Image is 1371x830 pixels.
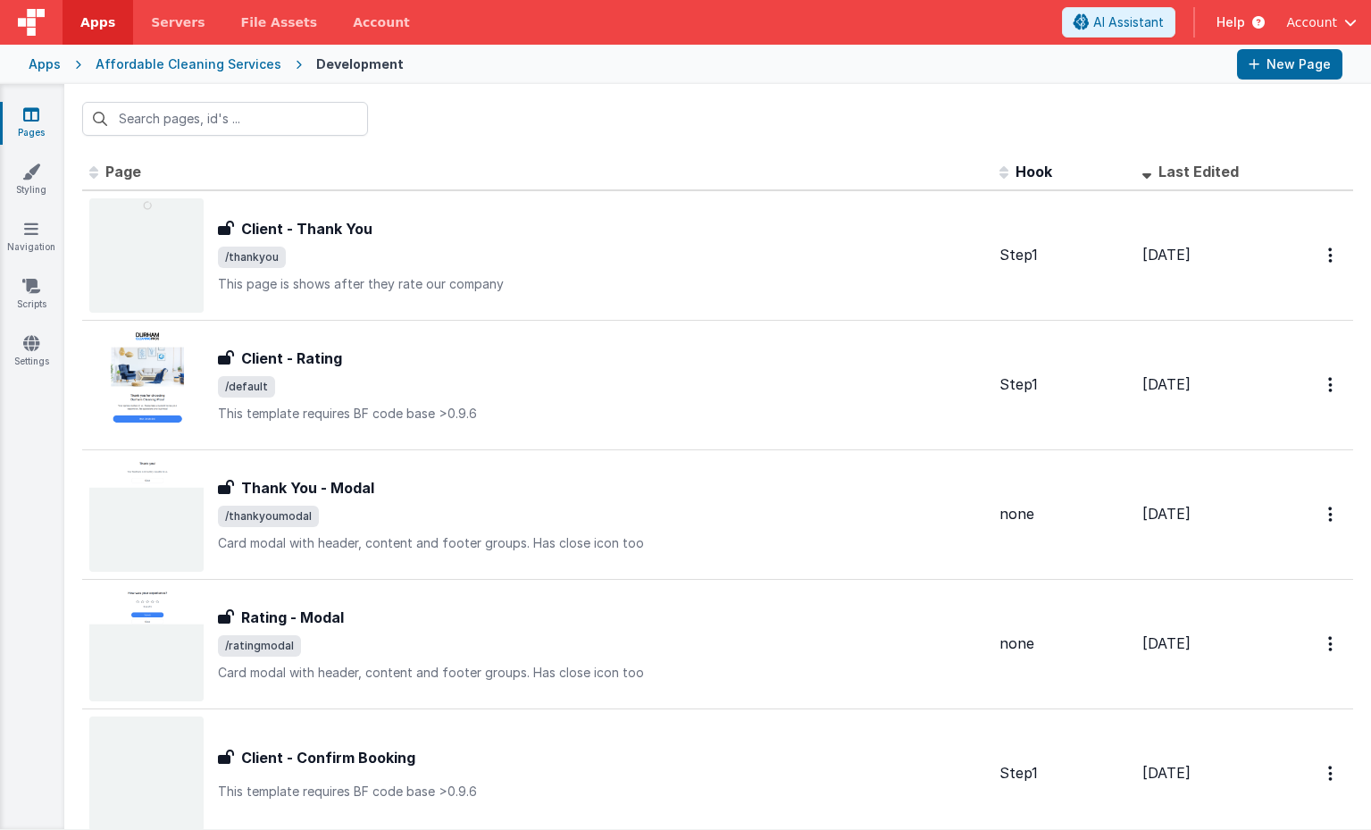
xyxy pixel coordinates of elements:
p: This template requires BF code base >0.9.6 [218,405,985,423]
div: Step1 [999,245,1128,265]
h3: Client - Thank You [241,218,372,239]
button: Options [1317,755,1346,792]
div: Apps [29,55,61,73]
div: Development [316,55,404,73]
span: [DATE] [1142,634,1191,652]
button: AI Assistant [1062,7,1175,38]
span: [DATE] [1142,764,1191,782]
button: Account [1286,13,1357,31]
span: [DATE] [1142,375,1191,393]
p: Card modal with header, content and footer groups. Has close icon too [218,664,985,682]
h3: Client - Confirm Booking [241,747,415,768]
div: Step1 [999,763,1128,784]
span: File Assets [241,13,318,31]
button: Options [1317,237,1346,273]
span: /ratingmodal [218,635,301,657]
button: New Page [1237,49,1342,80]
button: Options [1317,625,1346,662]
input: Search pages, id's ... [82,102,368,136]
span: Account [1286,13,1337,31]
span: /default [218,376,275,398]
span: Hook [1016,163,1052,180]
span: Last Edited [1158,163,1239,180]
span: AI Assistant [1093,13,1164,31]
h3: Thank You - Modal [241,477,374,499]
span: Apps [80,13,115,31]
span: Page [105,163,141,180]
h3: Client - Rating [241,348,342,369]
span: /thankyou [218,247,286,268]
p: Card modal with header, content and footer groups. Has close icon too [218,534,985,552]
span: [DATE] [1142,246,1191,264]
div: none [999,504,1128,524]
div: Affordable Cleaning Services [96,55,281,73]
h3: Rating - Modal [241,607,344,628]
span: [DATE] [1142,505,1191,523]
div: none [999,633,1128,654]
span: /thankyoumodal [218,506,319,527]
div: Step1 [999,374,1128,395]
p: This template requires BF code base >0.9.6 [218,783,985,801]
button: Options [1317,366,1346,403]
span: Servers [151,13,205,31]
button: Options [1317,496,1346,532]
p: This page is shows after they rate our company [218,275,985,293]
span: Help [1216,13,1245,31]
